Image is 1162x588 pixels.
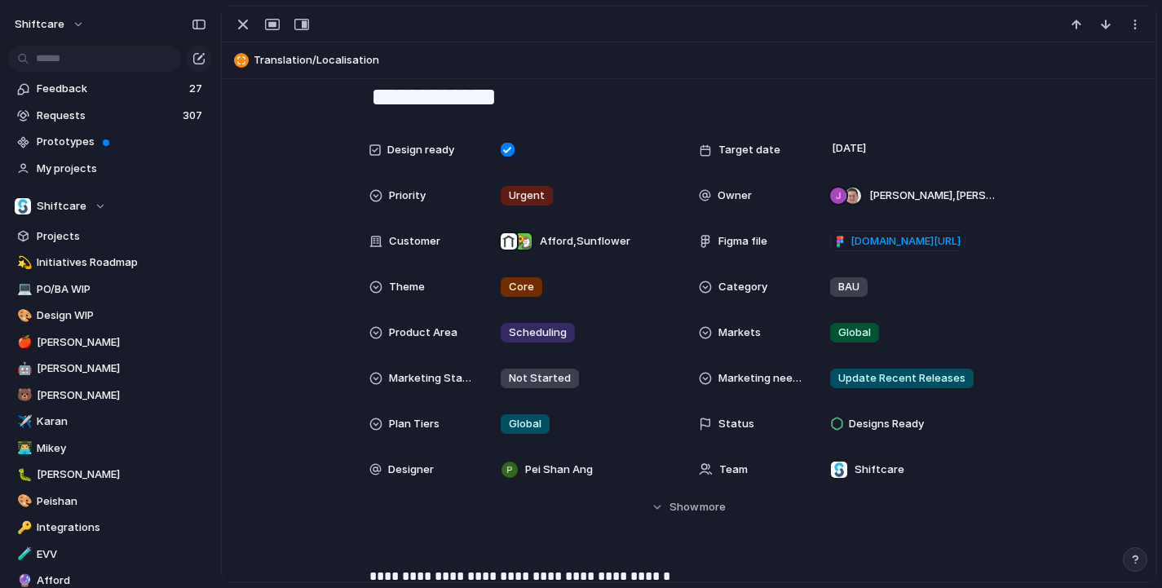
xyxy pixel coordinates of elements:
span: Karan [37,413,206,430]
span: Translation/Localisation [254,52,1148,69]
span: Designs Ready [849,416,924,432]
span: Marketing Status [389,370,474,387]
span: [PERSON_NAME] [37,387,206,404]
div: 🎨 [17,307,29,325]
a: 🐛[PERSON_NAME] [8,462,212,487]
a: ✈️Karan [8,409,212,434]
span: EVV [37,546,206,563]
div: 🔑 [17,519,29,537]
span: Team [719,462,748,478]
span: Target date [718,142,780,158]
a: 👨‍💻Mikey [8,436,212,461]
span: Shiftcare [37,198,86,214]
span: Prototypes [37,134,206,150]
button: Showmore [369,493,1009,522]
div: ✈️ [17,413,29,431]
a: 🍎[PERSON_NAME] [8,330,212,355]
span: BAU [838,279,859,295]
span: Designer [388,462,434,478]
span: Markets [718,325,761,341]
span: Not Started [509,370,571,387]
span: Owner [718,188,752,204]
a: Projects [8,224,212,249]
span: Priority [389,188,426,204]
a: 💫Initiatives Roadmap [8,250,212,275]
span: [PERSON_NAME] [37,466,206,483]
span: shiftcare [15,16,64,33]
button: 🍎 [15,334,31,351]
button: 👨‍💻 [15,440,31,457]
div: 💻 [17,280,29,298]
a: 🤖[PERSON_NAME] [8,356,212,381]
span: 27 [189,81,205,97]
div: 👨‍💻 [17,439,29,458]
span: 307 [183,108,205,124]
span: Category [718,279,767,295]
a: 🔑Integrations [8,515,212,540]
div: 🎨 [17,492,29,511]
span: Show [669,499,699,515]
span: Theme [389,279,425,295]
span: Global [838,325,871,341]
a: My projects [8,157,212,181]
span: [PERSON_NAME] [37,360,206,377]
button: shiftcare [7,11,93,38]
div: 🐻 [17,386,29,405]
span: Customer [389,233,440,250]
span: Initiatives Roadmap [37,254,206,271]
button: 💫 [15,254,31,271]
span: Integrations [37,519,206,536]
button: 🔑 [15,519,31,536]
span: [DOMAIN_NAME][URL] [851,233,961,250]
button: 🤖 [15,360,31,377]
span: Urgent [509,188,545,204]
span: Pei Shan Ang [525,462,593,478]
span: Scheduling [509,325,567,341]
span: Update Recent Releases [838,370,965,387]
span: My projects [37,161,206,177]
a: [DOMAIN_NAME][URL] [830,231,965,252]
span: Plan Tiers [389,416,440,432]
span: Design WIP [37,307,206,324]
button: Translation/Localisation [229,47,1148,73]
a: Requests307 [8,104,212,128]
span: [PERSON_NAME] , [PERSON_NAME] [869,188,995,204]
div: 🐛 [17,466,29,484]
span: Figma file [718,233,767,250]
span: Marketing needed [718,370,803,387]
a: 🎨Design WIP [8,303,212,328]
button: Shiftcare [8,194,212,219]
a: 💻PO/BA WIP [8,277,212,302]
div: 🐻[PERSON_NAME] [8,383,212,408]
a: 🎨Peishan [8,489,212,514]
a: Prototypes [8,130,212,154]
span: Status [718,416,754,432]
span: Core [509,279,534,295]
div: 🧪 [17,545,29,564]
span: [DATE] [828,139,871,158]
span: Peishan [37,493,206,510]
button: ✈️ [15,413,31,430]
a: Feedback27 [8,77,212,101]
button: 🎨 [15,307,31,324]
div: 🍎 [17,333,29,351]
div: 💫 [17,254,29,272]
span: [PERSON_NAME] [37,334,206,351]
span: Global [509,416,541,432]
button: 🐻 [15,387,31,404]
span: Design ready [387,142,454,158]
span: Product Area [389,325,457,341]
span: Projects [37,228,206,245]
a: 🧪EVV [8,542,212,567]
button: 🎨 [15,493,31,510]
